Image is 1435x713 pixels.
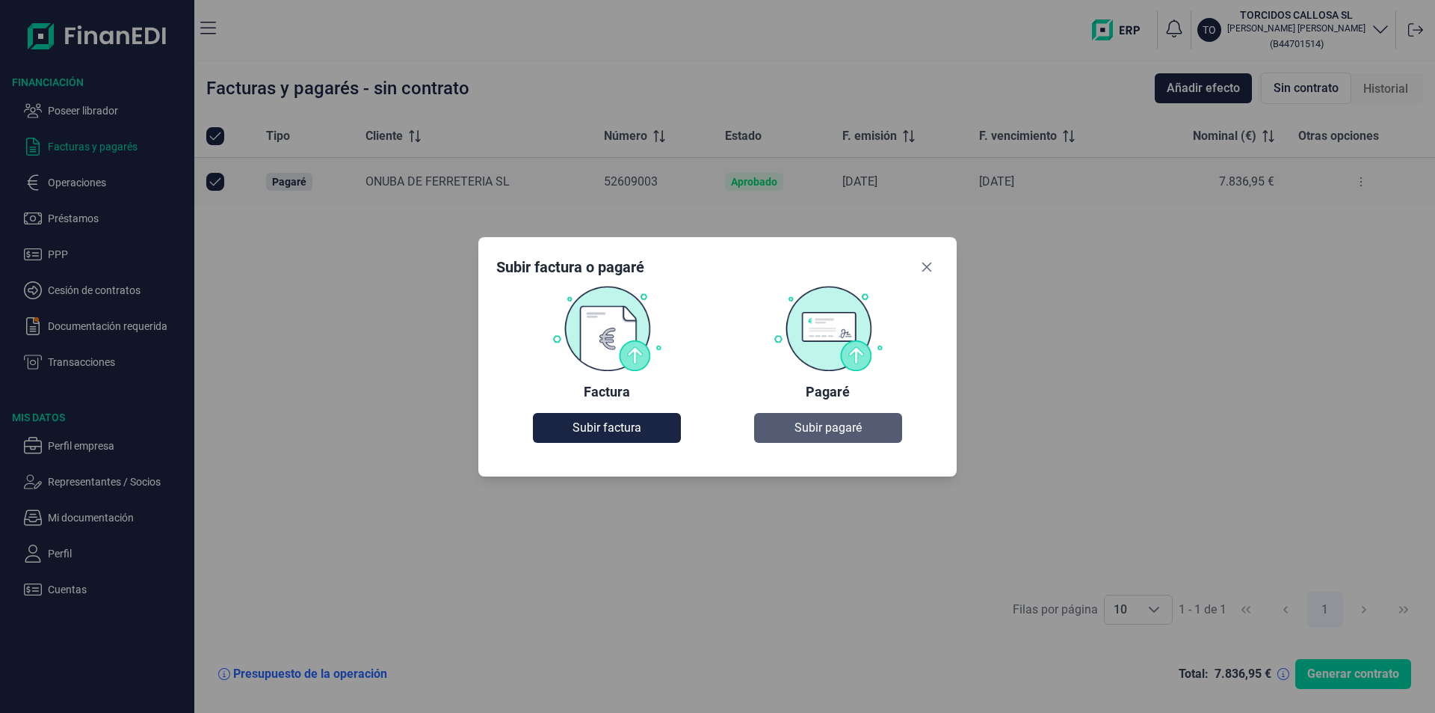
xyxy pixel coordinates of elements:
[754,413,901,443] button: Subir pagaré
[496,257,644,278] div: Subir factura o pagaré
[773,285,883,372] img: Pagaré
[794,419,862,437] span: Subir pagaré
[573,419,641,437] span: Subir factura
[584,383,630,401] div: Factura
[915,255,939,279] button: Close
[806,383,850,401] div: Pagaré
[533,413,680,443] button: Subir factura
[552,285,662,372] img: Factura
